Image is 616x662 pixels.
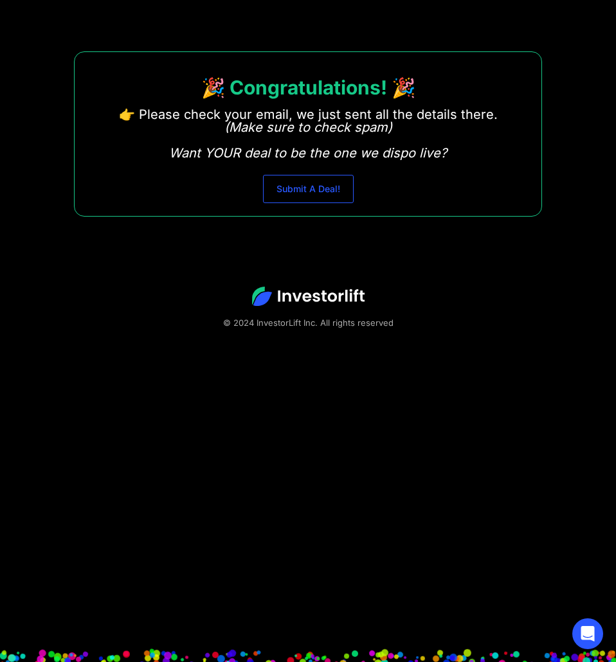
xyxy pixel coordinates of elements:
[201,76,415,99] strong: 🎉 Congratulations! 🎉
[169,120,447,161] em: (Make sure to check spam) Want YOUR deal to be the one we dispo live?
[119,108,498,159] p: 👉 Please check your email, we just sent all the details there. ‍
[572,618,603,649] div: Open Intercom Messenger
[263,175,354,203] a: Submit A Deal!
[45,316,571,329] div: © 2024 InvestorLift Inc. All rights reserved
